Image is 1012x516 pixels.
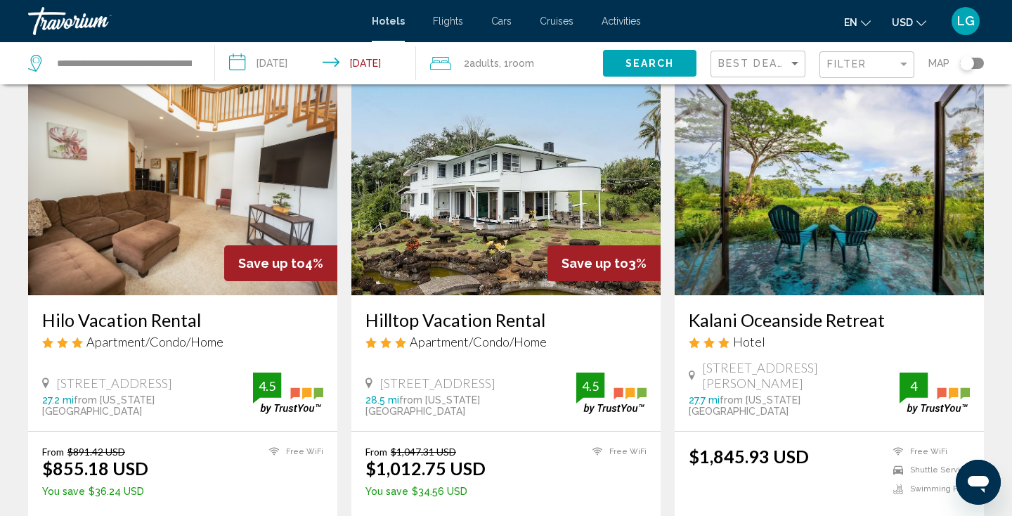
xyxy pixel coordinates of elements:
[689,309,970,330] a: Kalani Oceanside Retreat
[42,394,155,417] span: from [US_STATE][GEOGRAPHIC_DATA]
[947,6,984,36] button: User Menu
[886,446,970,458] li: Free WiFi
[262,446,323,458] li: Free WiFi
[365,334,647,349] div: 3 star Apartment
[689,394,720,406] span: 27.7 mi
[469,58,499,69] span: Adults
[576,373,647,414] img: trustyou-badge.svg
[844,12,871,32] button: Change language
[42,486,85,497] span: You save
[949,57,984,70] button: Toggle map
[379,375,495,391] span: [STREET_ADDRESS]
[365,394,480,417] span: from [US_STATE][GEOGRAPHIC_DATA]
[718,58,792,69] span: Best Deals
[892,17,913,28] span: USD
[718,58,801,70] mat-select: Sort by
[562,256,628,271] span: Save up to
[215,42,416,84] button: Check-in date: Jan 2, 2026 Check-out date: Jan 9, 2026
[42,446,64,458] span: From
[892,12,926,32] button: Change currency
[491,15,512,27] a: Cars
[67,446,125,458] del: $891.42 USD
[957,14,975,28] span: LG
[365,394,399,406] span: 28.5 mi
[585,446,647,458] li: Free WiFi
[28,70,337,295] img: Hotel image
[56,375,172,391] span: [STREET_ADDRESS]
[576,378,604,394] div: 4.5
[372,15,405,27] a: Hotels
[410,334,547,349] span: Apartment/Condo/Home
[464,53,499,73] span: 2
[900,378,928,394] div: 4
[416,42,603,84] button: Travelers: 2 adults, 0 children
[956,460,1001,505] iframe: Bouton de lancement de la fenêtre de messagerie
[365,486,408,497] span: You save
[928,53,949,73] span: Map
[42,486,148,497] p: $36.24 USD
[253,378,281,394] div: 4.5
[900,373,970,414] img: trustyou-badge.svg
[433,15,463,27] a: Flights
[351,70,661,295] img: Hotel image
[391,446,456,458] del: $1,047.31 USD
[675,70,984,295] img: Hotel image
[42,394,74,406] span: 27.2 mi
[365,309,647,330] a: Hilltop Vacation Rental
[499,53,534,73] span: , 1
[224,245,337,281] div: 4%
[603,50,696,76] button: Search
[365,486,486,497] p: $34.56 USD
[238,256,305,271] span: Save up to
[540,15,573,27] a: Cruises
[886,483,970,495] li: Swimming Pool
[602,15,641,27] a: Activities
[827,58,867,70] span: Filter
[819,51,914,79] button: Filter
[42,458,148,479] ins: $855.18 USD
[547,245,661,281] div: 3%
[844,17,857,28] span: en
[625,58,675,70] span: Search
[42,334,323,349] div: 3 star Apartment
[689,446,809,467] ins: $1,845.93 USD
[365,458,486,479] ins: $1,012.75 USD
[365,446,387,458] span: From
[702,360,900,391] span: [STREET_ADDRESS][PERSON_NAME]
[86,334,223,349] span: Apartment/Condo/Home
[28,7,358,35] a: Travorium
[886,465,970,477] li: Shuttle Service
[733,334,765,349] span: Hotel
[42,309,323,330] a: Hilo Vacation Rental
[509,58,534,69] span: Room
[689,334,970,349] div: 3 star Hotel
[689,394,800,417] span: from [US_STATE][GEOGRAPHIC_DATA]
[253,373,323,414] img: trustyou-badge.svg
